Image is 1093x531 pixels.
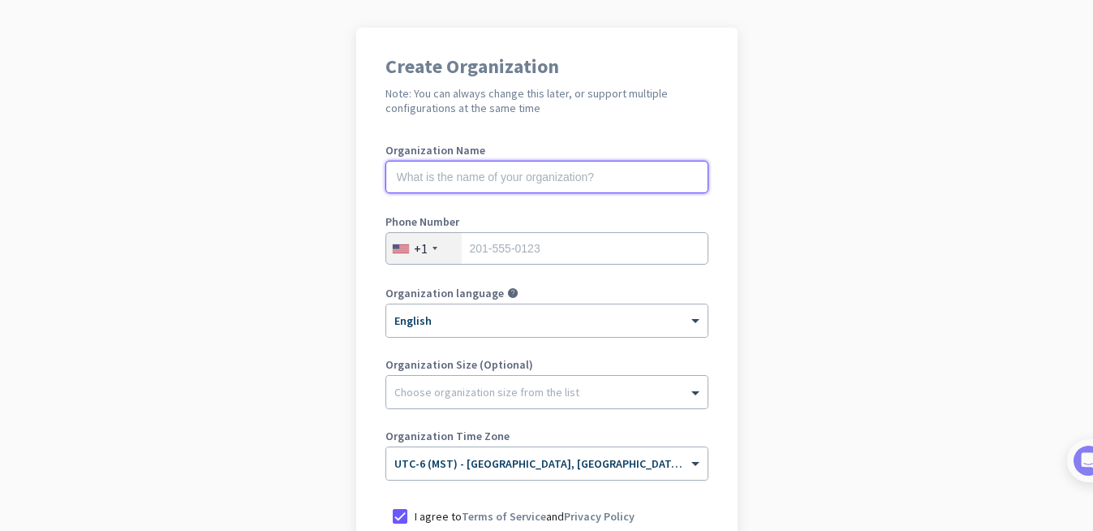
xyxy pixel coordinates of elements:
div: +1 [414,240,428,257]
label: Organization Name [385,145,708,156]
a: Privacy Policy [564,509,635,524]
label: Organization Size (Optional) [385,359,708,370]
i: help [507,287,519,299]
p: I agree to and [415,508,635,525]
label: Phone Number [385,216,708,227]
label: Organization language [385,287,504,299]
label: Organization Time Zone [385,430,708,442]
a: Terms of Service [462,509,546,524]
h1: Create Organization [385,57,708,76]
h2: Note: You can always change this later, or support multiple configurations at the same time [385,86,708,115]
input: 201-555-0123 [385,232,708,265]
input: What is the name of your organization? [385,161,708,193]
